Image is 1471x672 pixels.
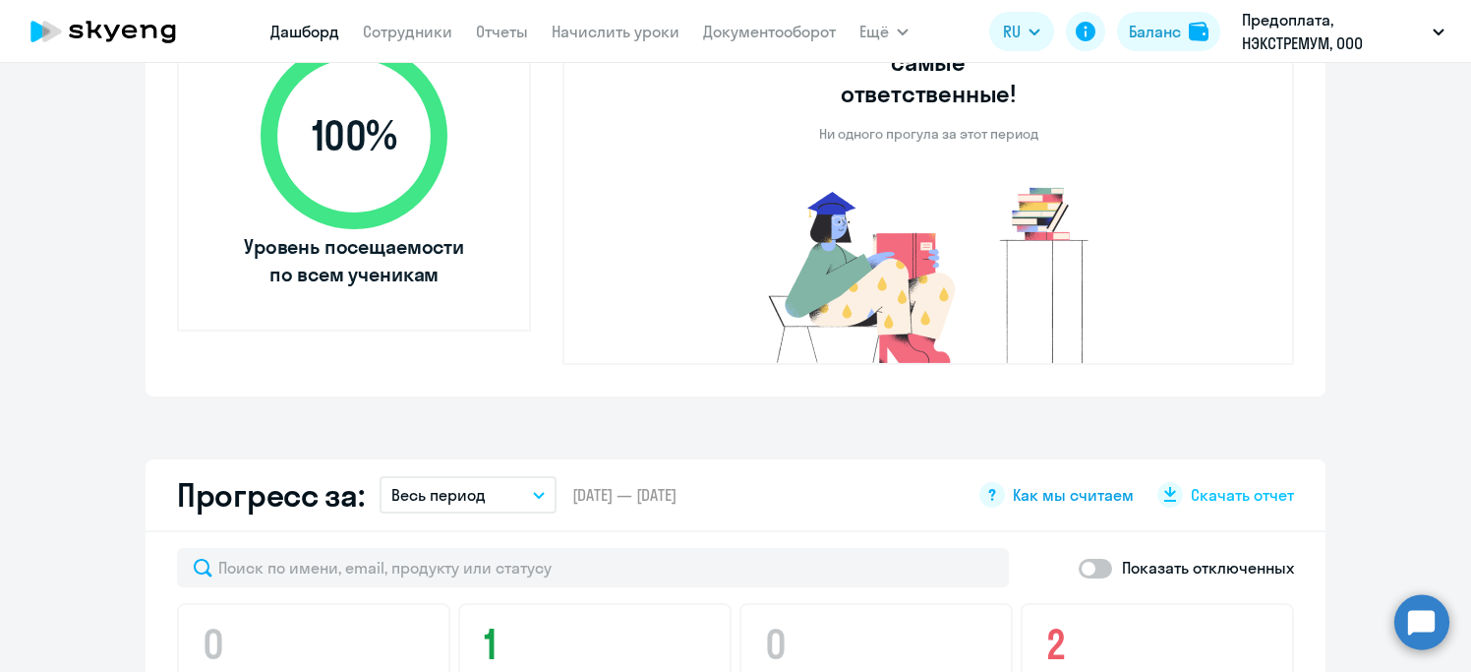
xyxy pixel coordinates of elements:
a: Документооборот [703,22,836,41]
div: Баланс [1129,20,1181,43]
span: Как мы считаем [1013,484,1134,506]
p: Весь период [391,483,486,507]
button: Балансbalance [1117,12,1220,51]
button: RU [989,12,1054,51]
img: no-truants [732,182,1126,363]
a: Начислить уроки [552,22,679,41]
img: balance [1189,22,1208,41]
button: Ещё [859,12,909,51]
p: Ни одного прогула за этот период [819,125,1038,143]
a: Дашборд [270,22,339,41]
span: [DATE] — [DATE] [572,484,677,506]
input: Поиск по имени, email, продукту или статусу [177,548,1009,587]
a: Отчеты [476,22,528,41]
span: 100 % [241,112,467,159]
span: Скачать отчет [1191,484,1294,506]
p: Предоплата, НЭКСТРЕМУМ, ООО [1242,8,1425,55]
span: RU [1003,20,1021,43]
span: Уровень посещаемости по всем ученикам [241,233,467,288]
button: Предоплата, НЭКСТРЕМУМ, ООО [1232,8,1454,55]
span: Ещё [859,20,889,43]
h4: 1 [484,621,712,668]
h4: 2 [1046,621,1274,668]
a: Сотрудники [363,22,452,41]
button: Весь период [380,476,557,514]
h2: Прогресс за: [177,475,364,515]
p: Показать отключенных [1122,556,1294,580]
